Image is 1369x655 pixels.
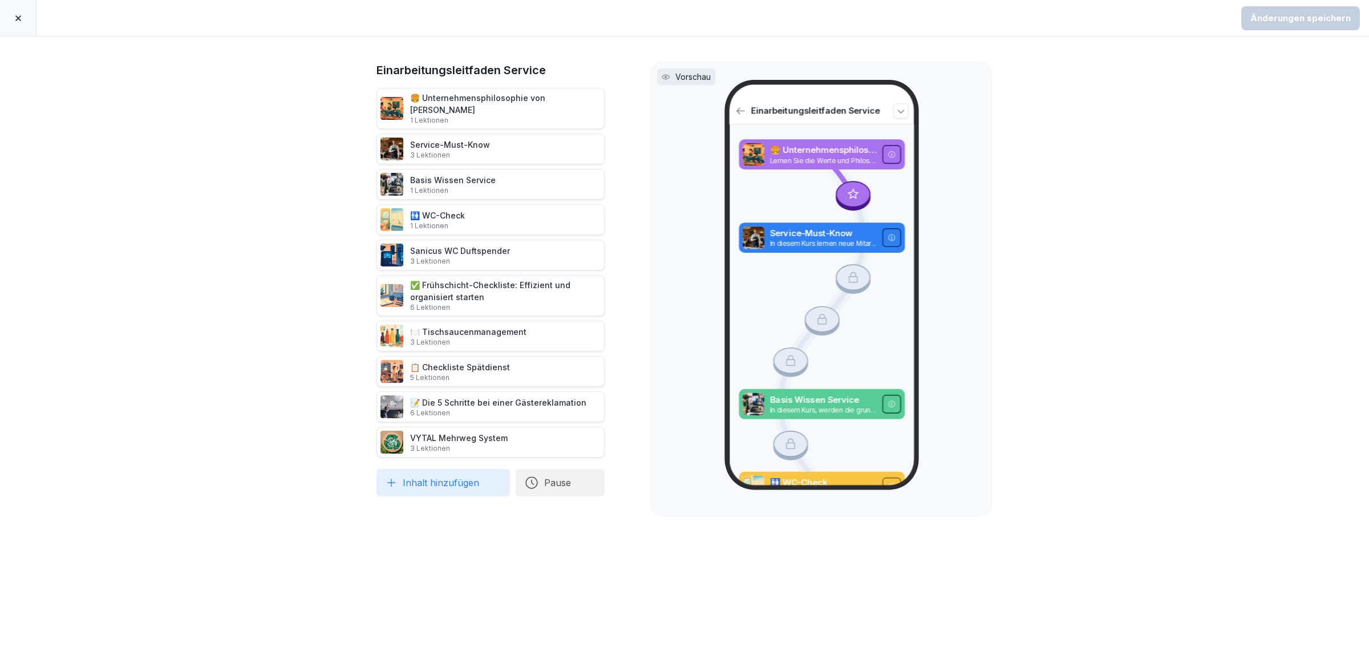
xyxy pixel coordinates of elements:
p: 3 Lektionen [410,444,508,453]
p: 1 Lektionen [410,221,465,231]
p: In diesem Kurs, werden die grundliegenden Infos abgefragt oder vermittelt, die zum Start im Servi... [769,406,877,414]
img: v92xrh78m80z1ixos6u0k3dt.png [742,476,764,499]
div: Sanicus WC Duftspender3 Lektionen [376,240,605,270]
div: ✅ Frühschicht-Checkliste: Effizient und organisiert starten6 Lektionen [376,275,605,316]
div: Sanicus WC Duftspender [410,245,510,266]
div: VYTAL Mehrweg System [410,432,508,453]
p: 6 Lektionen [410,409,586,418]
div: 🚻 WC-Check [410,209,465,231]
img: piso4cs045sdgh18p3b5ocgn.png [380,97,403,120]
div: ✅ Frühschicht-Checkliste: Effizient und organisiert starten [410,279,601,312]
p: Basis Wissen Service [769,394,877,406]
p: 3 Lektionen [410,338,526,347]
img: kpon4nh320e9lf5mryu3zflh.png [742,227,764,249]
div: VYTAL Mehrweg System3 Lektionen [376,427,605,458]
img: oxsac4sd6q4ntjxav4mftrwt.png [380,395,403,418]
p: Vorschau [675,71,711,83]
div: 🍽️ Tischsaucenmanagement3 Lektionen [376,321,605,351]
p: 🍔 Unternehmensphilosophie von [PERSON_NAME] [769,144,877,156]
div: Basis Wissen Service1 Lektionen [376,169,605,200]
p: Service-Must-Know [769,228,877,240]
img: q0jl4bd5xju9p4hrjzcacmjx.png [380,173,403,196]
img: l2h2shijmtm51cczhw7odq98.png [380,360,403,383]
button: Inhalt hinzufügen [376,469,510,496]
div: 🍔 Unternehmensphilosophie von [PERSON_NAME] [410,92,601,125]
p: Lernen Sie die Werte und Philosophie von [PERSON_NAME] kennen: Regionalität, Nachhaltigkeit, sozi... [769,156,877,165]
button: Pause [516,469,605,496]
p: In diesem Kurs lernen neue Mitarbeiter die wichtigsten Grundlagen und Standards für den Service b... [769,240,877,248]
p: 3 Lektionen [410,151,490,160]
img: q0jl4bd5xju9p4hrjzcacmjx.png [742,393,764,415]
div: Service-Must-Know3 Lektionen [376,134,605,164]
p: 1 Lektionen [410,186,496,195]
img: kv1piqrsvckxew6wyil21tmn.png [380,284,403,307]
button: Änderungen speichern [1241,6,1360,30]
img: u8i1ib0ilql3mlm87z8b5j3m.png [380,431,403,454]
div: 📋 Checkliste Spätdienst [410,361,510,382]
div: 🚻 WC-Check1 Lektionen [376,204,605,235]
h1: Einarbeitungsleitfaden Service [376,62,605,79]
p: 5 Lektionen [410,373,510,382]
div: Service-Must-Know [410,139,490,160]
p: 🚻 WC-Check [769,477,877,489]
div: 📝 Die 5 Schritte bei einer Gästereklamation [410,397,586,418]
img: piso4cs045sdgh18p3b5ocgn.png [742,143,764,166]
div: 📋 Checkliste Spätdienst5 Lektionen [376,356,605,387]
div: Änderungen speichern [1250,12,1351,25]
div: 🍽️ Tischsaucenmanagement [410,326,526,347]
img: v92xrh78m80z1ixos6u0k3dt.png [380,208,403,231]
img: luuqjhkzcakh9ccac2pz09oo.png [380,244,403,266]
p: Einarbeitungsleitfaden Service [751,105,888,117]
p: 3 Lektionen [410,257,510,266]
p: 1 Lektionen [410,116,601,125]
img: exxdyns72dfwd14hebdly3cp.png [380,325,403,347]
img: kpon4nh320e9lf5mryu3zflh.png [380,138,403,160]
div: Basis Wissen Service [410,174,496,195]
p: 6 Lektionen [410,303,601,312]
div: 📝 Die 5 Schritte bei einer Gästereklamation6 Lektionen [376,391,605,422]
div: 🍔 Unternehmensphilosophie von [PERSON_NAME]1 Lektionen [376,88,605,129]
